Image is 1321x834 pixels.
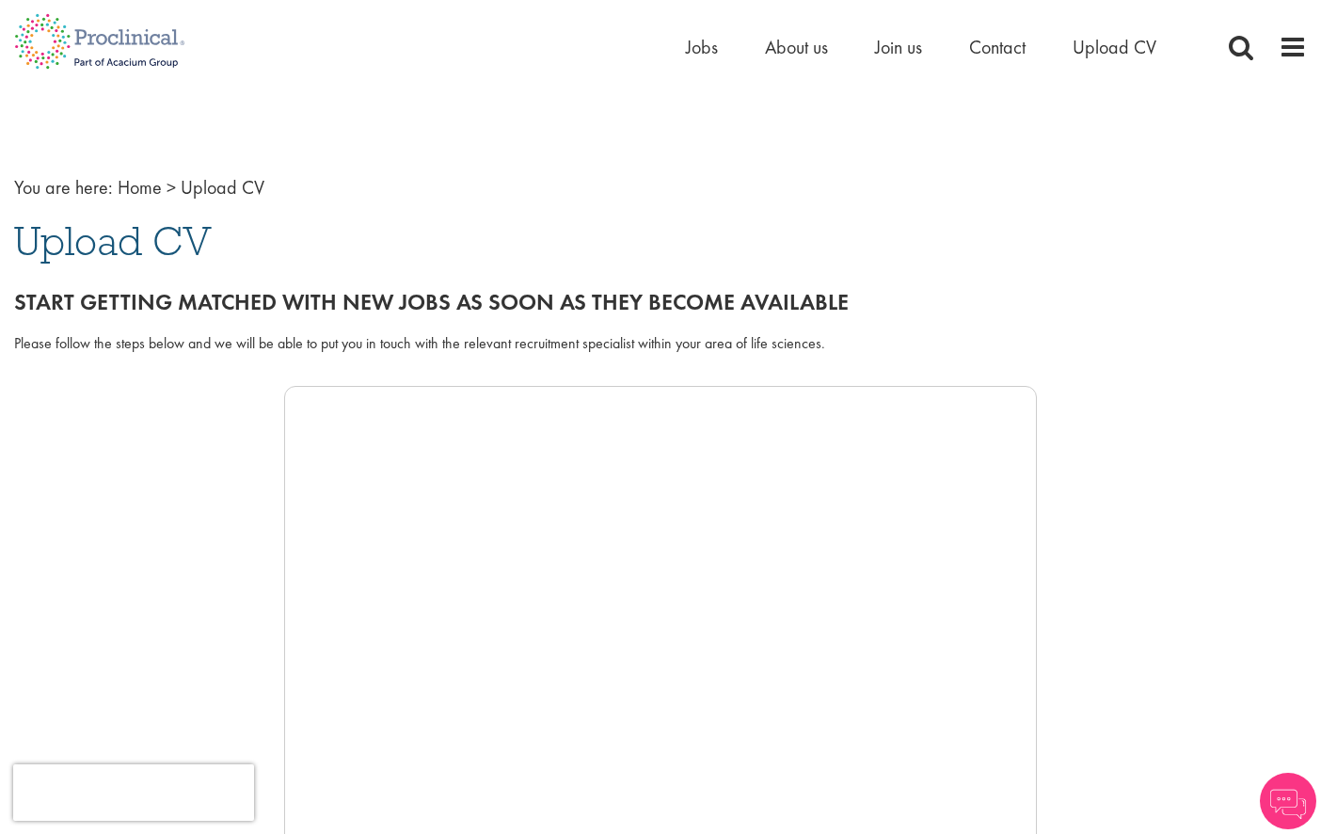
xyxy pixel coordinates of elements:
[167,175,176,200] span: >
[118,175,162,200] a: breadcrumb link
[875,35,922,59] a: Join us
[14,333,1307,355] div: Please follow the steps below and we will be able to put you in touch with the relevant recruitme...
[765,35,828,59] a: About us
[969,35,1026,59] a: Contact
[13,764,254,821] iframe: reCAPTCHA
[14,216,212,266] span: Upload CV
[1073,35,1156,59] a: Upload CV
[1260,773,1316,829] img: Chatbot
[14,175,113,200] span: You are here:
[686,35,718,59] a: Jobs
[181,175,264,200] span: Upload CV
[14,290,1307,314] h2: Start getting matched with new jobs as soon as they become available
